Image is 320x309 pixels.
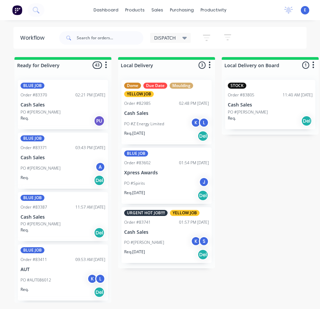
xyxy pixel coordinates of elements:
[75,257,105,263] div: 09:53 AM [DATE]
[21,267,105,272] p: AUT
[21,135,44,141] div: BLUE JOB
[21,165,61,171] p: PO #[PERSON_NAME]
[228,92,254,98] div: Order #83805
[95,162,105,172] div: A
[124,190,145,196] p: Req. [DATE]
[124,249,145,255] p: Req. [DATE]
[18,245,108,301] div: BLUE JOBOrder #8341109:53 AM [DATE]AUTPO #AUT086012KLReq.Del
[94,175,105,186] div: Del
[199,118,209,128] div: L
[124,170,209,176] p: Xpress Awards
[191,118,201,128] div: K
[197,5,230,15] div: productivity
[21,286,29,293] p: Req.
[94,227,105,238] div: Del
[228,109,268,115] p: PO #[PERSON_NAME]
[87,274,97,284] div: K
[20,34,48,42] div: Workflow
[179,100,209,106] div: 02:48 PM [DATE]
[301,116,312,126] div: Del
[12,5,22,15] img: Factory
[75,145,105,151] div: 03:43 PM [DATE]
[304,7,306,13] span: E
[124,111,209,116] p: Cash Sales
[143,83,167,89] div: Due Date
[21,145,47,151] div: Order #83371
[18,133,108,189] div: BLUE JOBOrder #8337103:43 PM [DATE]Cash SalesPO #[PERSON_NAME]AReq.Del
[179,160,209,166] div: 01:54 PM [DATE]
[124,210,168,216] div: URGENT HOT JOB!!!!
[21,83,44,89] div: BLUE JOB
[124,180,145,186] p: PO #Spirits
[77,31,143,45] input: Search for orders...
[124,160,151,166] div: Order #83602
[94,116,105,126] div: PU
[21,175,29,181] p: Req.
[124,150,148,157] div: BLUE JOB
[18,80,108,129] div: BLUE JOBOrder #8337002:21 PM [DATE]Cash SalesPO #[PERSON_NAME]Req.PU
[154,34,176,41] span: DISPATCH
[121,207,212,263] div: URGENT HOT JOB!!!!YELLOW JOBOrder #8374101:57 PM [DATE]Cash SalesPO #[PERSON_NAME]KSReq.[DATE]Del
[121,148,212,204] div: BLUE JOBOrder #8360201:54 PM [DATE]Xpress AwardsPO #SpiritsJReq.[DATE]Del
[198,131,208,141] div: Del
[124,121,164,127] p: PO #Z Energy Limited
[170,83,193,89] div: Moulding
[18,192,108,241] div: BLUE JOBOrder #8338711:57 AM [DATE]Cash SalesPO #[PERSON_NAME]Req.Del
[167,5,197,15] div: purchasing
[21,247,44,253] div: BLUE JOB
[21,214,105,220] p: Cash Sales
[21,204,47,210] div: Order #83387
[191,236,201,246] div: K
[21,115,29,121] p: Req.
[21,109,61,115] p: PO #[PERSON_NAME]
[198,190,208,201] div: Del
[179,219,209,225] div: 01:57 PM [DATE]
[124,83,141,89] div: Dome
[228,102,313,108] p: Cash Sales
[121,80,212,144] div: DomeDue DateMouldingYELLOW JOBOrder #8298502:48 PM [DATE]Cash SalesPO #Z Energy LimitedKLReq.[DAT...
[122,5,148,15] div: products
[228,115,236,121] p: Req.
[199,236,209,246] div: S
[21,257,47,263] div: Order #83411
[21,195,44,201] div: BLUE JOB
[90,5,122,15] a: dashboard
[21,227,29,233] p: Req.
[148,5,167,15] div: sales
[124,91,154,97] div: YELLOW JOB
[198,249,208,260] div: Del
[170,210,200,216] div: YELLOW JOB
[124,239,164,246] p: PO #[PERSON_NAME]
[124,229,209,235] p: Cash Sales
[21,221,61,227] p: PO #[PERSON_NAME]
[75,204,105,210] div: 11:57 AM [DATE]
[228,83,246,89] div: STOCK
[75,92,105,98] div: 02:21 PM [DATE]
[124,100,151,106] div: Order #82985
[21,102,105,108] p: Cash Sales
[124,130,145,136] p: Req. [DATE]
[124,219,151,225] div: Order #83741
[21,277,51,283] p: PO #AUT086012
[283,92,313,98] div: 11:40 AM [DATE]
[199,177,209,187] div: J
[94,287,105,298] div: Del
[95,274,105,284] div: L
[225,80,315,129] div: STOCKOrder #8380511:40 AM [DATE]Cash SalesPO #[PERSON_NAME]Req.Del
[21,92,47,98] div: Order #83370
[21,155,105,161] p: Cash Sales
